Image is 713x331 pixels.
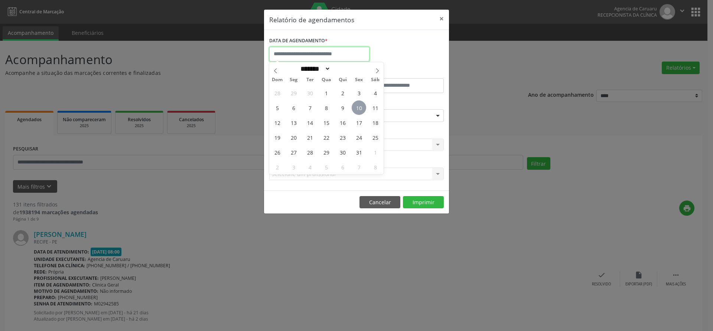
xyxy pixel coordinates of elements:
[335,86,350,100] span: Outubro 2, 2025
[270,100,284,115] span: Outubro 5, 2025
[286,100,301,115] span: Outubro 6, 2025
[352,115,366,130] span: Outubro 17, 2025
[335,130,350,145] span: Outubro 23, 2025
[331,65,355,73] input: Year
[286,160,301,174] span: Novembro 3, 2025
[368,86,382,100] span: Outubro 4, 2025
[318,77,335,82] span: Qua
[352,145,366,159] span: Outubro 31, 2025
[319,160,333,174] span: Novembro 5, 2025
[286,86,301,100] span: Setembro 29, 2025
[286,77,302,82] span: Seg
[286,145,301,159] span: Outubro 27, 2025
[302,77,318,82] span: Ter
[286,130,301,145] span: Outubro 20, 2025
[335,77,351,82] span: Qui
[319,115,333,130] span: Outubro 15, 2025
[298,65,331,73] select: Month
[352,86,366,100] span: Outubro 3, 2025
[359,196,400,209] button: Cancelar
[270,130,284,145] span: Outubro 19, 2025
[269,35,328,47] label: DATA DE AGENDAMENTO
[368,145,382,159] span: Novembro 1, 2025
[303,145,317,159] span: Outubro 28, 2025
[368,100,382,115] span: Outubro 11, 2025
[335,145,350,159] span: Outubro 30, 2025
[368,130,382,145] span: Outubro 25, 2025
[358,67,444,78] label: ATÉ
[368,115,382,130] span: Outubro 18, 2025
[335,100,350,115] span: Outubro 9, 2025
[434,10,449,28] button: Close
[351,77,367,82] span: Sex
[352,100,366,115] span: Outubro 10, 2025
[319,86,333,100] span: Outubro 1, 2025
[286,115,301,130] span: Outubro 13, 2025
[270,145,284,159] span: Outubro 26, 2025
[319,100,333,115] span: Outubro 8, 2025
[403,196,444,209] button: Imprimir
[270,86,284,100] span: Setembro 28, 2025
[303,130,317,145] span: Outubro 21, 2025
[270,160,284,174] span: Novembro 2, 2025
[335,115,350,130] span: Outubro 16, 2025
[352,130,366,145] span: Outubro 24, 2025
[303,100,317,115] span: Outubro 7, 2025
[319,130,333,145] span: Outubro 22, 2025
[352,160,366,174] span: Novembro 7, 2025
[269,15,354,24] h5: Relatório de agendamentos
[303,115,317,130] span: Outubro 14, 2025
[270,115,284,130] span: Outubro 12, 2025
[303,160,317,174] span: Novembro 4, 2025
[368,160,382,174] span: Novembro 8, 2025
[319,145,333,159] span: Outubro 29, 2025
[269,77,286,82] span: Dom
[367,77,384,82] span: Sáb
[335,160,350,174] span: Novembro 6, 2025
[303,86,317,100] span: Setembro 30, 2025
